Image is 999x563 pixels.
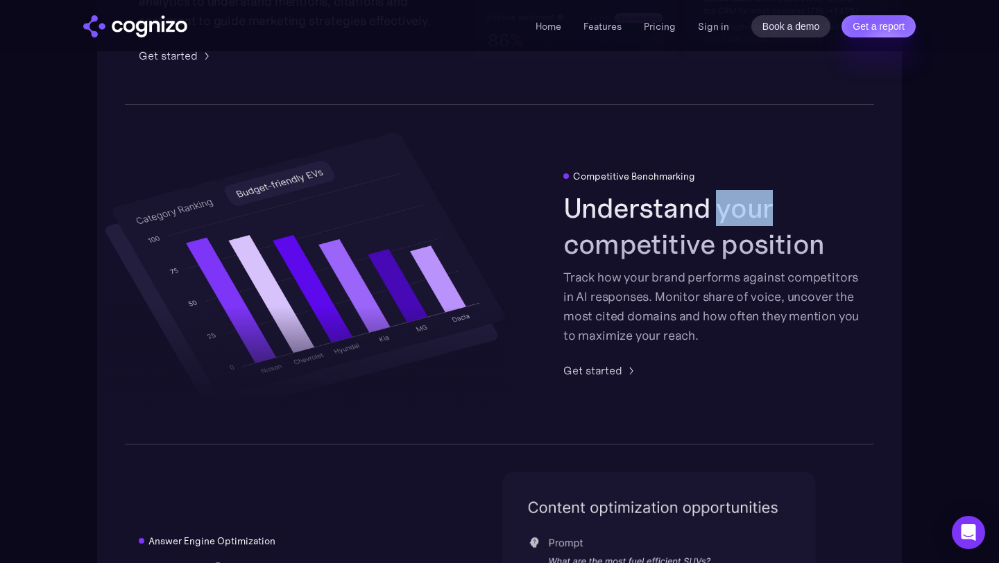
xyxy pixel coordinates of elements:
a: Get a report [842,15,916,37]
div: Track how your brand performs against competitors in AI responses. Monitor share of voice, uncove... [563,268,860,345]
div: Answer Engine Optimization [148,535,275,546]
a: Get started [139,47,214,64]
img: cognizo logo [83,15,187,37]
a: home [83,15,187,37]
a: Get started [563,362,639,379]
a: Pricing [644,20,676,33]
a: Features [583,20,622,33]
h2: Understand your competitive position [563,190,860,262]
div: Get started [139,47,198,64]
div: Get started [563,362,622,379]
a: Home [536,20,561,33]
a: Sign in [698,18,729,35]
div: Open Intercom Messenger [952,516,985,549]
a: Book a demo [751,15,831,37]
div: Competitive Benchmarking [573,171,695,182]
